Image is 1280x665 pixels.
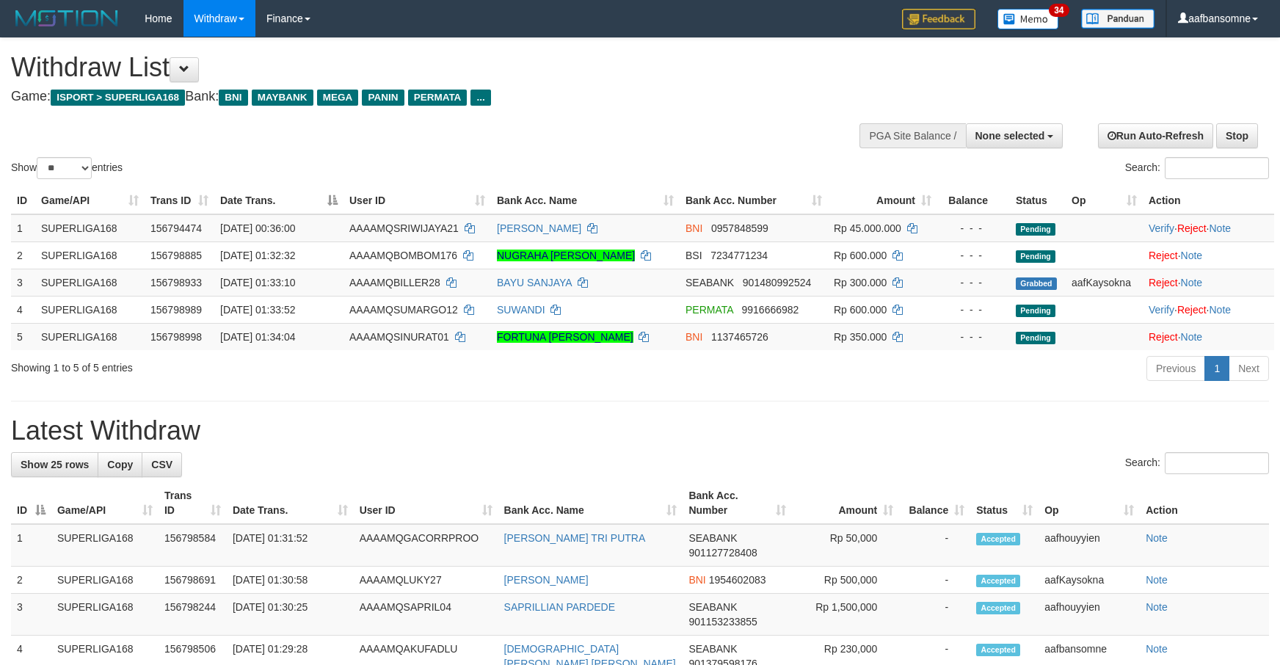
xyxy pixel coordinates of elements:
div: - - - [943,221,1004,236]
td: 156798584 [159,524,227,567]
td: · [1143,269,1274,296]
h1: Latest Withdraw [11,416,1269,446]
a: FORTUNA [PERSON_NAME] [497,331,633,343]
div: - - - [943,302,1004,317]
img: MOTION_logo.png [11,7,123,29]
td: AAAAMQSAPRIL04 [354,594,498,636]
span: Copy 1954602083 to clipboard [709,574,766,586]
td: [DATE] 01:30:25 [227,594,354,636]
th: Date Trans.: activate to sort column ascending [227,482,354,524]
div: Showing 1 to 5 of 5 entries [11,355,523,375]
td: - [899,567,970,594]
span: Copy [107,459,133,470]
div: - - - [943,248,1004,263]
th: User ID: activate to sort column ascending [343,187,491,214]
label: Show entries [11,157,123,179]
td: Rp 500,000 [792,567,899,594]
h1: Withdraw List [11,53,839,82]
td: Rp 50,000 [792,524,899,567]
label: Search: [1125,452,1269,474]
td: [DATE] 01:30:58 [227,567,354,594]
th: Game/API: activate to sort column ascending [51,482,159,524]
td: aafhouyyien [1039,524,1140,567]
th: Status [1010,187,1066,214]
th: Bank Acc. Number: activate to sort column ascending [680,187,828,214]
span: 34 [1049,4,1069,17]
span: Rp 45.000.000 [834,222,901,234]
a: Previous [1146,356,1205,381]
span: SEABANK [688,643,737,655]
span: BSI [686,250,702,261]
a: [PERSON_NAME] TRI PUTRA [504,532,646,544]
td: aafhouyyien [1039,594,1140,636]
td: SUPERLIGA168 [35,241,145,269]
th: Trans ID: activate to sort column ascending [145,187,214,214]
th: Status: activate to sort column ascending [970,482,1039,524]
td: SUPERLIGA168 [35,269,145,296]
td: SUPERLIGA168 [51,567,159,594]
select: Showentries [37,157,92,179]
span: 156798933 [150,277,202,288]
a: Show 25 rows [11,452,98,477]
a: Reject [1149,277,1178,288]
span: MAYBANK [252,90,313,106]
a: Note [1209,222,1231,234]
td: 2 [11,241,35,269]
a: SAPRILLIAN PARDEDE [504,601,615,613]
th: Trans ID: activate to sort column ascending [159,482,227,524]
span: BNI [688,574,705,586]
td: 1 [11,524,51,567]
span: Rp 600.000 [834,250,887,261]
span: SEABANK [686,277,734,288]
div: - - - [943,275,1004,290]
span: 156794474 [150,222,202,234]
a: Reject [1177,304,1207,316]
span: SEABANK [688,601,737,613]
th: Op: activate to sort column ascending [1039,482,1140,524]
span: Pending [1016,305,1055,317]
input: Search: [1165,452,1269,474]
div: - - - [943,330,1004,344]
a: CSV [142,452,182,477]
span: CSV [151,459,172,470]
span: PERMATA [408,90,468,106]
a: Note [1146,574,1168,586]
span: Accepted [976,644,1020,656]
span: AAAAMQBILLER28 [349,277,440,288]
span: None selected [975,130,1045,142]
td: aafKaysokna [1039,567,1140,594]
a: Next [1229,356,1269,381]
th: Balance: activate to sort column ascending [899,482,970,524]
th: Bank Acc. Name: activate to sort column ascending [498,482,683,524]
a: Stop [1216,123,1258,148]
a: Verify [1149,304,1174,316]
td: SUPERLIGA168 [51,524,159,567]
th: User ID: activate to sort column ascending [354,482,498,524]
td: SUPERLIGA168 [35,296,145,323]
td: · [1143,241,1274,269]
span: Copy 901480992524 to clipboard [743,277,811,288]
span: Rp 600.000 [834,304,887,316]
a: SUWANDI [497,304,545,316]
th: Game/API: activate to sort column ascending [35,187,145,214]
td: SUPERLIGA168 [35,214,145,242]
td: · · [1143,214,1274,242]
a: Note [1181,331,1203,343]
a: Copy [98,452,142,477]
a: Reject [1177,222,1207,234]
span: Accepted [976,533,1020,545]
th: Op: activate to sort column ascending [1066,187,1143,214]
span: AAAAMQSRIWIJAYA21 [349,222,459,234]
td: - [899,524,970,567]
td: · · [1143,296,1274,323]
a: Note [1181,277,1203,288]
th: Amount: activate to sort column ascending [828,187,937,214]
th: Date Trans.: activate to sort column descending [214,187,343,214]
th: ID: activate to sort column descending [11,482,51,524]
span: SEABANK [688,532,737,544]
span: 156798998 [150,331,202,343]
td: SUPERLIGA168 [51,594,159,636]
span: Pending [1016,332,1055,344]
span: PANIN [362,90,404,106]
td: AAAAMQLUKY27 [354,567,498,594]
